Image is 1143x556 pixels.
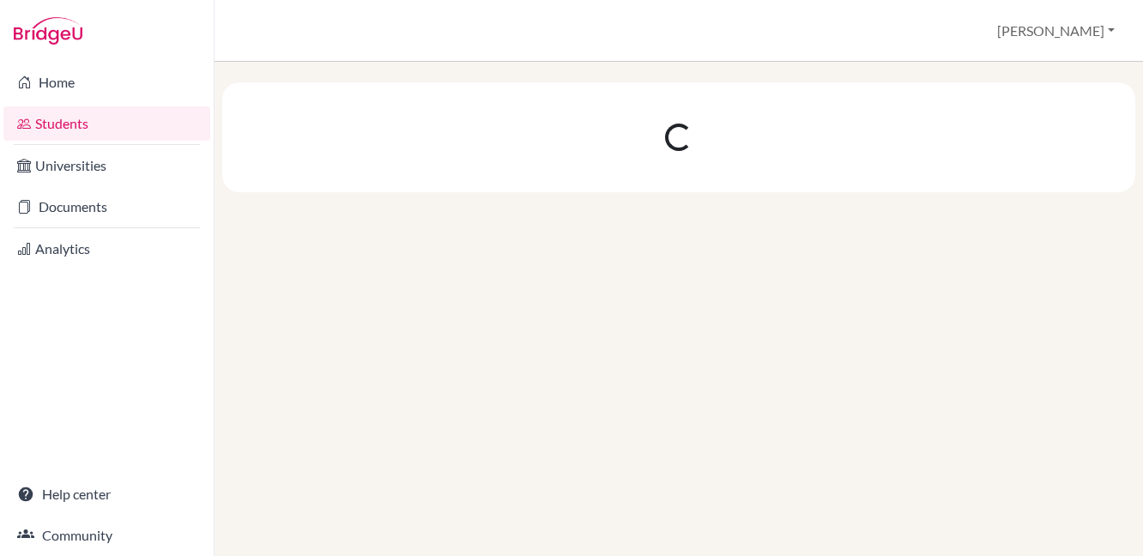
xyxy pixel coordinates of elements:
a: Documents [3,190,210,224]
img: Bridge-U [14,17,82,45]
button: [PERSON_NAME] [989,15,1122,47]
a: Community [3,518,210,553]
a: Home [3,65,210,100]
a: Help center [3,477,210,511]
a: Analytics [3,232,210,266]
a: Students [3,106,210,141]
a: Universities [3,148,210,183]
